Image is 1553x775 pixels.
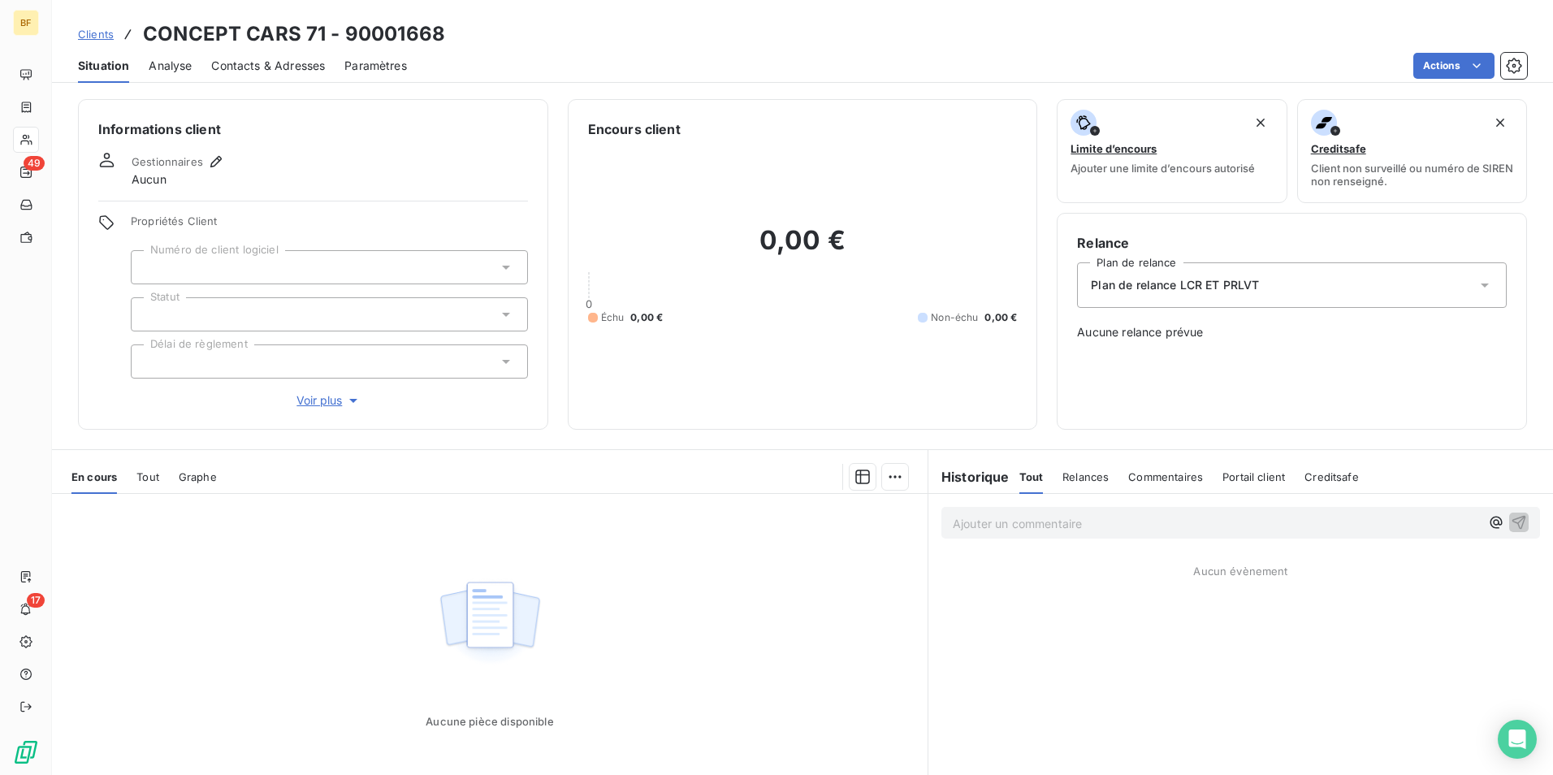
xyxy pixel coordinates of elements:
span: Plan de relance LCR ET PRLVT [1091,277,1259,293]
span: 49 [24,156,45,171]
span: Voir plus [296,392,361,409]
span: Analyse [149,58,192,74]
span: Tout [136,470,159,483]
span: Gestionnaires [132,155,203,168]
span: 17 [27,593,45,608]
span: Ajouter une limite d’encours autorisé [1071,162,1255,175]
h6: Informations client [98,119,528,139]
span: 0,00 € [984,310,1017,325]
h6: Historique [928,467,1010,487]
span: Non-échu [931,310,978,325]
span: Échu [601,310,625,325]
span: Aucune pièce disponible [426,715,553,728]
button: CreditsafeClient non surveillé ou numéro de SIREN non renseigné. [1297,99,1527,203]
h3: CONCEPT CARS 71 - 90001668 [143,19,445,49]
span: 0,00 € [630,310,663,325]
span: Graphe [179,470,217,483]
span: Commentaires [1128,470,1203,483]
a: 49 [13,159,38,185]
h6: Encours client [588,119,681,139]
span: Creditsafe [1311,142,1366,155]
span: Tout [1019,470,1044,483]
span: Relances [1062,470,1109,483]
button: Actions [1413,53,1495,79]
span: Portail client [1222,470,1285,483]
img: Logo LeanPay [13,739,39,765]
span: Creditsafe [1304,470,1359,483]
span: Limite d’encours [1071,142,1157,155]
span: Aucun évènement [1193,565,1287,578]
h2: 0,00 € [588,224,1018,273]
span: 0 [586,297,592,310]
div: BF [13,10,39,36]
span: En cours [71,470,117,483]
h6: Relance [1077,233,1507,253]
span: Situation [78,58,129,74]
span: Clients [78,28,114,41]
img: Empty state [438,573,542,673]
span: Aucun [132,171,167,188]
a: Clients [78,26,114,42]
button: Limite d’encoursAjouter une limite d’encours autorisé [1057,99,1287,203]
button: Voir plus [131,392,528,409]
div: Open Intercom Messenger [1498,720,1537,759]
span: Propriétés Client [131,214,528,237]
input: Ajouter une valeur [145,307,158,322]
input: Ajouter une valeur [145,260,158,275]
span: Paramètres [344,58,407,74]
input: Ajouter une valeur [145,354,158,369]
span: Aucune relance prévue [1077,324,1507,340]
span: Contacts & Adresses [211,58,325,74]
span: Client non surveillé ou numéro de SIREN non renseigné. [1311,162,1513,188]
